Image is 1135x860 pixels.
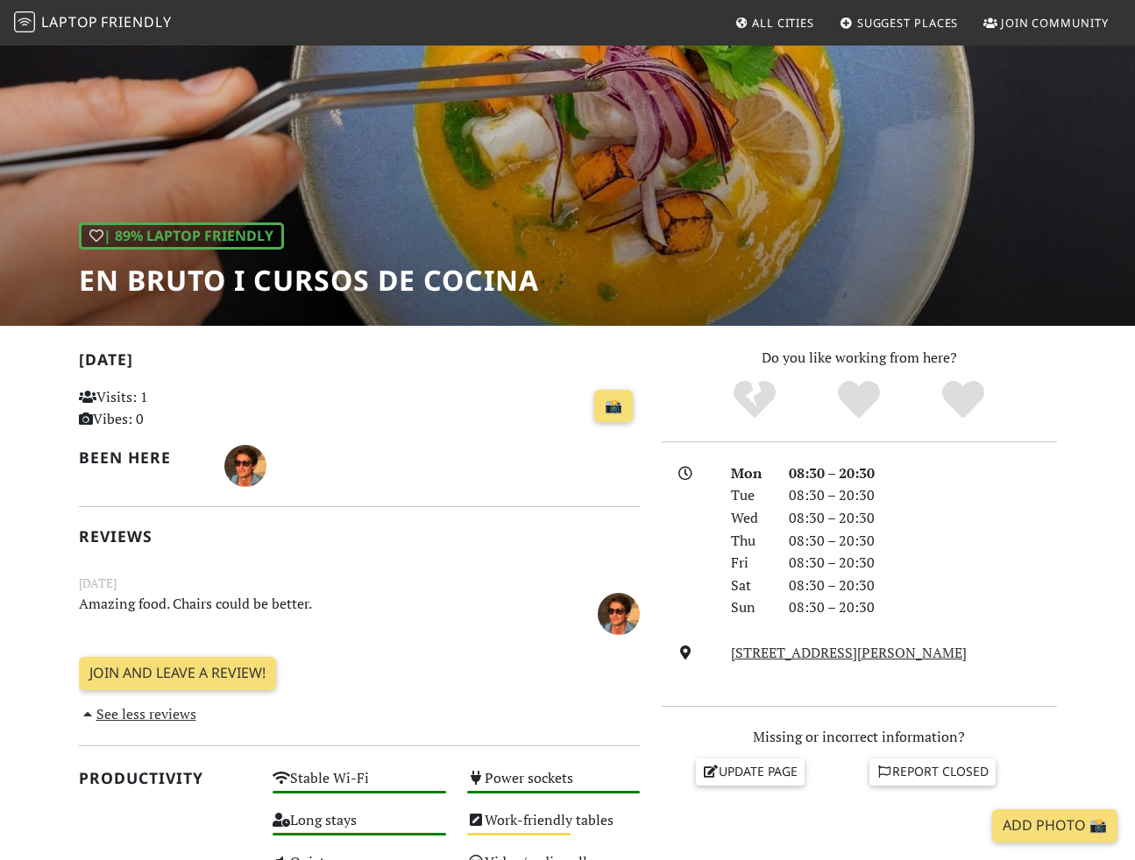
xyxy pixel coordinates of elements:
div: | 89% Laptop Friendly [79,222,284,250]
p: Do you like working from here? [662,347,1057,370]
div: No [703,378,807,422]
div: 08:30 – 20:30 [778,530,1068,553]
div: 08:30 – 20:30 [778,596,1068,619]
div: Yes [807,378,912,422]
a: See less reviews [79,704,196,723]
span: Laptop [41,12,98,32]
img: LaptopFriendly [14,11,35,32]
div: 08:30 – 20:30 [778,462,1068,485]
span: Friendly [101,12,171,32]
div: Power sockets [457,765,651,807]
div: Long stays [262,807,457,849]
a: Update page [696,758,805,785]
a: Join and leave a review! [79,657,276,690]
div: Tue [720,484,778,507]
div: Stable Wi-Fi [262,765,457,807]
a: Suggest Places [833,7,966,39]
div: Sun [720,596,778,619]
h2: Productivity [79,769,252,787]
a: [STREET_ADDRESS][PERSON_NAME] [731,643,967,662]
div: Fri [720,552,778,575]
p: Visits: 1 Vibes: 0 [79,386,252,431]
div: Sat [720,575,778,597]
span: Javier Izquierdo [598,603,640,622]
a: Report closed [869,758,996,785]
p: Amazing food. Chairs could be better. [68,593,554,632]
div: Work-friendly tables [457,807,651,849]
div: 08:30 – 20:30 [778,552,1068,575]
a: Join Community [976,7,1116,39]
h2: [DATE] [79,350,641,376]
div: Wed [720,507,778,530]
h2: Been here [79,448,203,467]
div: 08:30 – 20:30 [778,484,1068,507]
h2: Reviews [79,527,641,546]
span: All Cities [752,15,814,31]
div: Definitely! [911,378,1015,422]
div: 08:30 – 20:30 [778,507,1068,530]
a: LaptopFriendly LaptopFriendly [14,8,172,39]
div: 08:30 – 20:30 [778,575,1068,597]
h1: EN BRUTO I CURSOS DE COCINA [79,264,539,297]
a: 📸 [594,390,633,423]
a: Add Photo 📸 [992,809,1117,842]
span: Javier Izquierdo [224,455,266,474]
div: Thu [720,530,778,553]
span: Suggest Places [857,15,959,31]
img: 5656-javier.jpg [224,445,266,487]
img: 5656-javier.jpg [598,593,640,635]
a: All Cities [727,7,821,39]
p: Missing or incorrect information? [662,726,1057,749]
span: Join Community [1001,15,1109,31]
small: [DATE] [68,574,651,593]
div: Mon [720,462,778,485]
